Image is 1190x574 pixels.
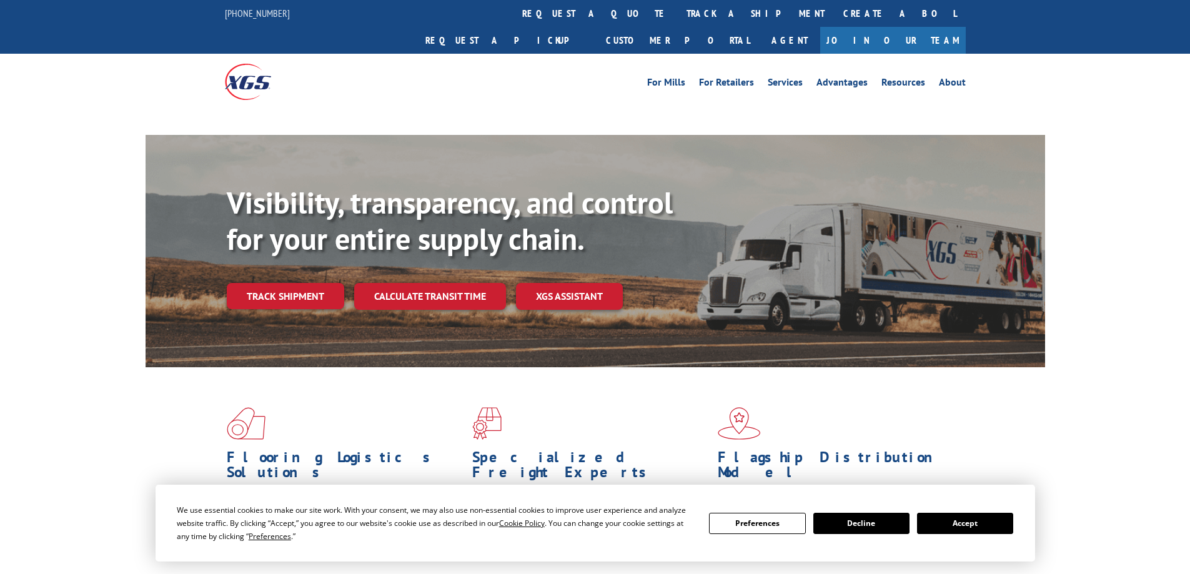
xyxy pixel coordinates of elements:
[499,518,545,528] span: Cookie Policy
[249,531,291,542] span: Preferences
[597,27,759,54] a: Customer Portal
[718,450,954,486] h1: Flagship Distribution Model
[227,283,344,309] a: Track shipment
[699,77,754,91] a: For Retailers
[709,513,805,534] button: Preferences
[472,407,502,440] img: xgs-icon-focused-on-flooring-red
[768,77,803,91] a: Services
[472,450,708,486] h1: Specialized Freight Experts
[820,27,966,54] a: Join Our Team
[227,407,265,440] img: xgs-icon-total-supply-chain-intelligence-red
[416,27,597,54] a: Request a pickup
[156,485,1035,562] div: Cookie Consent Prompt
[225,7,290,19] a: [PHONE_NUMBER]
[917,513,1013,534] button: Accept
[516,283,623,310] a: XGS ASSISTANT
[227,450,463,486] h1: Flooring Logistics Solutions
[647,77,685,91] a: For Mills
[759,27,820,54] a: Agent
[939,77,966,91] a: About
[881,77,925,91] a: Resources
[813,513,910,534] button: Decline
[718,407,761,440] img: xgs-icon-flagship-distribution-model-red
[354,283,506,310] a: Calculate transit time
[227,183,673,258] b: Visibility, transparency, and control for your entire supply chain.
[177,503,694,543] div: We use essential cookies to make our site work. With your consent, we may also use non-essential ...
[816,77,868,91] a: Advantages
